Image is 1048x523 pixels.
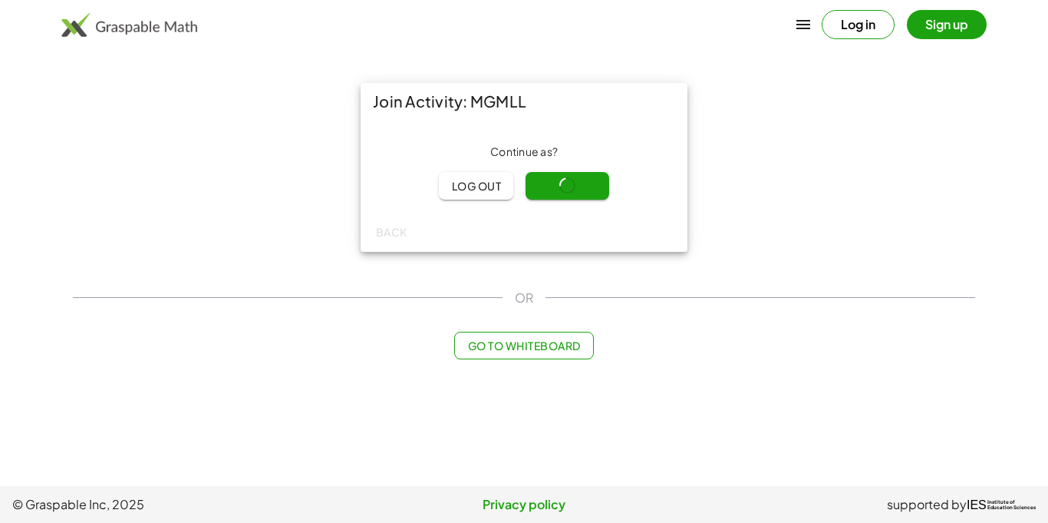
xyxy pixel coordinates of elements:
span: IES [967,498,987,512]
button: Go to Whiteboard [454,332,593,359]
button: Sign up [907,10,987,39]
span: supported by [887,495,967,514]
div: Join Activity: MGMLL [361,83,687,120]
span: Institute of Education Sciences [987,500,1036,511]
span: Go to Whiteboard [467,339,580,353]
a: Privacy policy [354,495,695,514]
button: Log in [822,10,895,39]
button: Log out [439,172,513,200]
span: © Graspable Inc, 2025 [12,495,354,514]
div: Continue as ? [373,144,675,160]
span: OR [515,289,533,307]
span: Log out [451,179,501,193]
a: IESInstitute ofEducation Sciences [967,495,1036,514]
